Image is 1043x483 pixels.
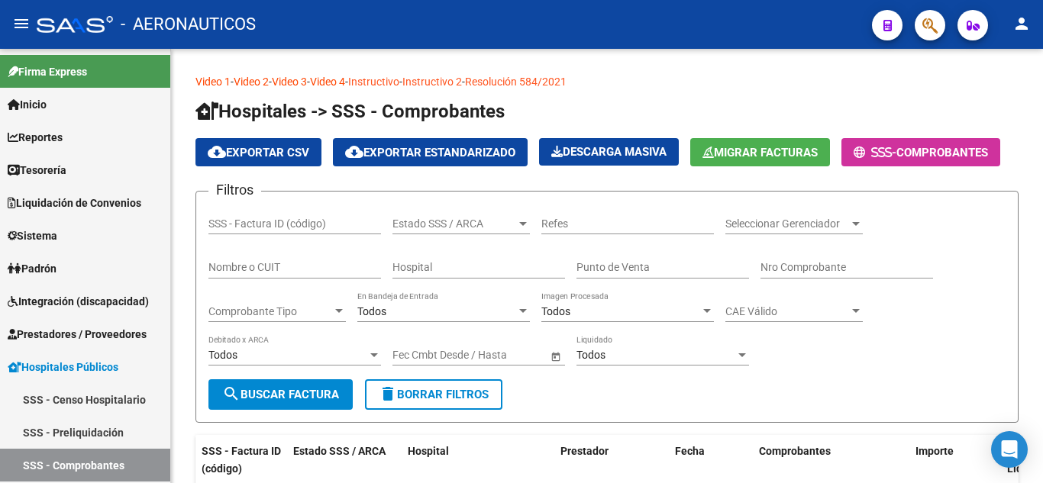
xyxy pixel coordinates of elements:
[915,445,954,457] span: Importe
[392,349,448,362] input: Fecha inicio
[702,146,818,159] span: Migrar Facturas
[348,76,399,88] a: Instructivo
[379,385,397,403] mat-icon: delete
[202,445,281,475] span: SSS - Factura ID (código)
[195,76,231,88] a: Video 1
[195,73,1019,90] p: - - - - - -
[208,379,353,410] button: Buscar Factura
[121,8,256,41] span: - AERONAUTICOS
[991,431,1028,468] div: Open Intercom Messenger
[208,143,226,161] mat-icon: cloud_download
[402,76,462,88] a: Instructivo 2
[841,138,1000,166] button: -COMPROBANTES
[293,445,386,457] span: Estado SSS / ARCA
[8,359,118,375] span: Hospitales Públicos
[408,445,449,457] span: Hospital
[8,129,63,146] span: Reportes
[208,349,237,361] span: Todos
[310,76,345,88] a: Video 4
[208,305,332,318] span: Comprobante Tipo
[690,138,830,166] button: Migrar Facturas
[896,146,988,159] span: COMPROBANTES
[675,445,705,457] span: Fecha
[547,348,563,364] button: Open calendar
[465,76,567,88] a: Resolución 584/2021
[365,379,502,410] button: Borrar Filtros
[551,145,667,159] span: Descarga Masiva
[8,326,147,343] span: Prestadores / Proveedores
[8,227,57,244] span: Sistema
[8,96,47,113] span: Inicio
[272,76,307,88] a: Video 3
[541,305,570,317] span: Todos
[12,14,31,33] mat-icon: menu
[8,260,57,277] span: Padrón
[461,349,536,362] input: Fecha fin
[539,138,679,166] button: Descarga Masiva
[8,195,141,211] span: Liquidación de Convenios
[195,138,321,166] button: Exportar CSV
[222,388,339,401] span: Buscar Factura
[8,293,149,310] span: Integración (discapacidad)
[345,146,515,159] span: Exportar Estandarizado
[854,146,896,159] span: -
[725,305,849,318] span: CAE Válido
[333,138,528,166] button: Exportar Estandarizado
[208,146,309,159] span: Exportar CSV
[725,217,849,230] span: Seleccionar Gerenciador
[345,143,363,161] mat-icon: cloud_download
[392,217,516,230] span: Estado SSS / ARCA
[357,305,386,317] span: Todos
[379,388,489,401] span: Borrar Filtros
[576,349,605,361] span: Todos
[1012,14,1031,33] mat-icon: person
[560,445,609,457] span: Prestador
[539,138,679,166] app-download-masive: Descarga masiva de comprobantes (adjuntos)
[195,101,505,122] span: Hospitales -> SSS - Comprobantes
[8,162,66,179] span: Tesorería
[222,385,241,403] mat-icon: search
[208,179,261,201] h3: Filtros
[8,63,87,80] span: Firma Express
[759,445,831,457] span: Comprobantes
[234,76,269,88] a: Video 2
